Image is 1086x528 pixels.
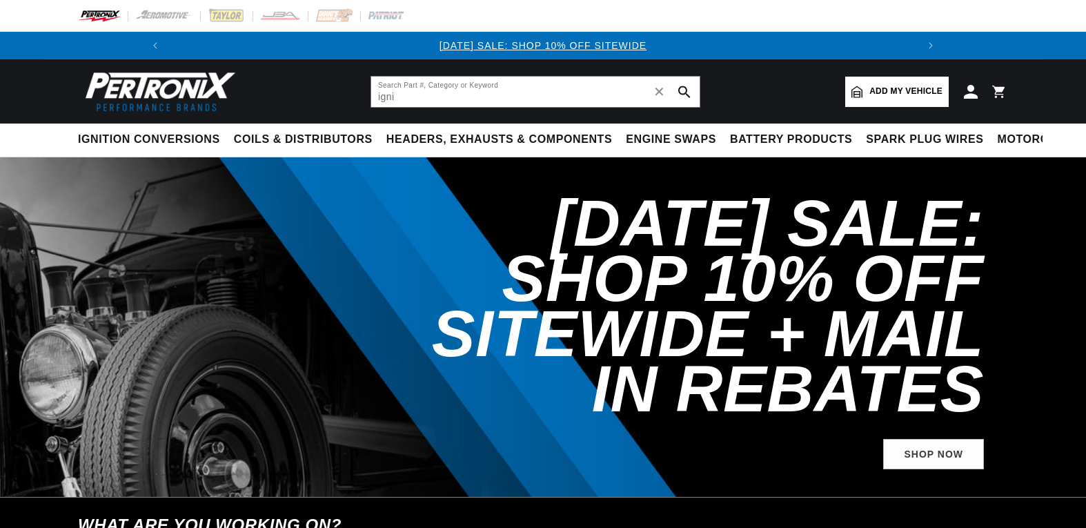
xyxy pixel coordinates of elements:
button: search button [669,77,700,107]
h2: [DATE] SALE: SHOP 10% OFF SITEWIDE + MAIL IN REBATES [394,196,984,417]
summary: Battery Products [723,124,859,156]
a: Add my vehicle [845,77,949,107]
button: Translation missing: en.sections.announcements.next_announcement [917,32,945,59]
a: Shop Now [883,439,984,470]
summary: Ignition Conversions [78,124,227,156]
slideshow-component: Translation missing: en.sections.announcements.announcement_bar [43,32,1043,59]
span: Headers, Exhausts & Components [386,133,612,147]
input: Search Part #, Category or Keyword [371,77,700,107]
span: Battery Products [730,133,852,147]
div: Announcement [169,38,918,53]
a: [DATE] SALE: SHOP 10% OFF SITEWIDE [440,40,646,51]
span: Add my vehicle [869,85,942,98]
summary: Coils & Distributors [227,124,379,156]
button: Translation missing: en.sections.announcements.previous_announcement [141,32,169,59]
span: Ignition Conversions [78,133,220,147]
summary: Spark Plug Wires [859,124,990,156]
div: 1 of 3 [169,38,918,53]
span: Engine Swaps [626,133,716,147]
span: Spark Plug Wires [866,133,983,147]
span: Coils & Distributors [234,133,373,147]
span: Motorcycle [998,133,1080,147]
summary: Engine Swaps [619,124,723,156]
img: Pertronix [78,68,237,115]
summary: Headers, Exhausts & Components [379,124,619,156]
